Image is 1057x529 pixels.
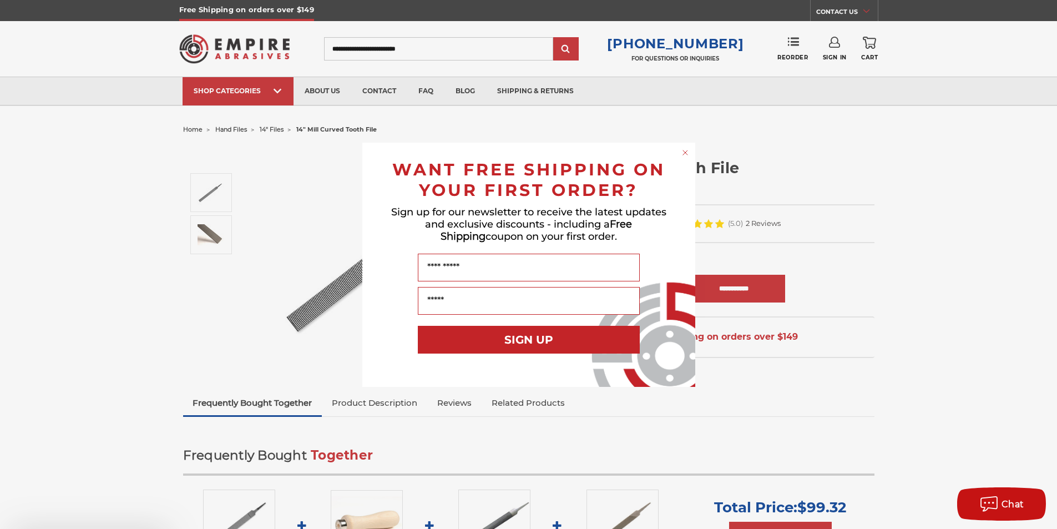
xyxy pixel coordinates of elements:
button: Close dialog [680,147,691,158]
span: Sign up for our newsletter to receive the latest updates and exclusive discounts - including a co... [391,206,666,243]
span: Free Shipping [441,218,633,243]
span: Chat [1002,499,1024,510]
span: WANT FREE SHIPPING ON YOUR FIRST ORDER? [392,159,665,200]
button: SIGN UP [418,326,640,354]
button: Chat [957,487,1046,521]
